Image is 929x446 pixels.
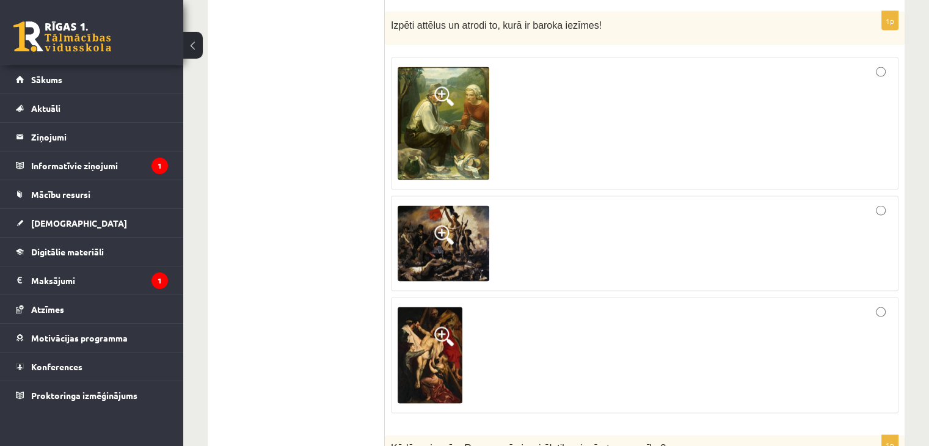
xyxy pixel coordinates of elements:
a: Ziņojumi [16,123,168,151]
legend: Ziņojumi [31,123,168,151]
span: Izpēti attēlus un atrodi to, kurā ir baroka iezīmes! [391,20,602,31]
a: Motivācijas programma [16,324,168,352]
span: Atzīmes [31,304,64,315]
a: Sākums [16,65,168,93]
span: Motivācijas programma [31,332,128,343]
span: Sākums [31,74,62,85]
a: Aktuāli [16,94,168,122]
a: Informatīvie ziņojumi1 [16,152,168,180]
span: Mācību resursi [31,189,90,200]
a: Mācību resursi [16,180,168,208]
img: 3.png [398,307,462,404]
span: [DEMOGRAPHIC_DATA] [31,218,127,228]
span: Proktoringa izmēģinājums [31,390,137,401]
a: [DEMOGRAPHIC_DATA] [16,209,168,237]
a: Proktoringa izmēģinājums [16,381,168,409]
img: 2.png [398,206,489,282]
legend: Maksājumi [31,266,168,294]
i: 1 [151,158,168,174]
a: Digitālie materiāli [16,238,168,266]
img: 1.png [398,67,489,181]
a: Atzīmes [16,295,168,323]
legend: Informatīvie ziņojumi [31,152,168,180]
span: Konferences [31,361,82,372]
p: 1p [881,11,898,31]
a: Konferences [16,353,168,381]
span: Aktuāli [31,103,60,114]
a: Maksājumi1 [16,266,168,294]
a: Rīgas 1. Tālmācības vidusskola [13,21,111,52]
i: 1 [151,272,168,289]
span: Digitālie materiāli [31,246,104,257]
